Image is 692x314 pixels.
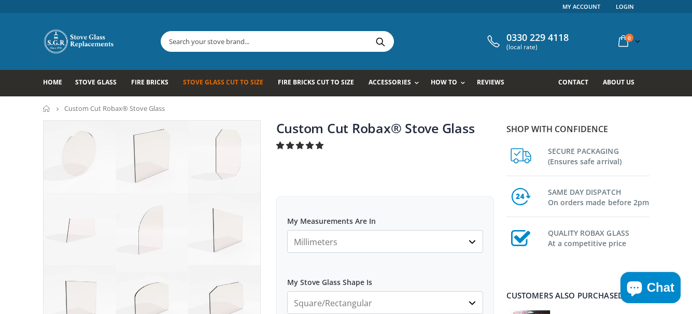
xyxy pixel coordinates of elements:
span: Fire Bricks Cut To Size [278,78,354,87]
a: Custom Cut Robax® Stove Glass [276,119,475,137]
span: Custom Cut Robax® Stove Glass [64,104,165,113]
span: About us [603,78,634,87]
div: Customers also purchased... [506,292,649,299]
a: 0330 229 4118 (local rate) [485,32,569,51]
span: How To [431,78,457,87]
p: Shop with confidence [506,123,649,135]
a: Home [43,70,70,96]
a: How To [431,70,470,96]
a: Stove Glass Cut To Size [183,70,271,96]
label: My Stove Glass Shape Is [287,268,483,287]
span: Contact [558,78,588,87]
span: 0330 229 4118 [506,32,569,44]
a: Contact [558,70,596,96]
img: Stove Glass Replacement [43,28,116,54]
button: Search [369,32,392,51]
a: Fire Bricks Cut To Size [278,70,362,96]
a: Reviews [477,70,512,96]
inbox-online-store-chat: Shopify online store chat [617,272,684,306]
h3: SAME DAY DISPATCH On orders made before 2pm [548,185,649,208]
span: Reviews [477,78,504,87]
span: 0 [625,34,633,42]
a: About us [603,70,642,96]
span: Stove Glass [75,78,117,87]
label: My Measurements Are In [287,207,483,226]
a: 0 [614,31,642,51]
span: Accessories [369,78,411,87]
input: Search your stove brand... [161,32,510,51]
span: 4.94 stars [276,140,326,150]
span: Fire Bricks [131,78,168,87]
span: (local rate) [506,44,569,51]
a: Home [43,105,51,112]
a: Fire Bricks [131,70,176,96]
span: Home [43,78,62,87]
h3: SECURE PACKAGING (Ensures safe arrival) [548,144,649,167]
h3: QUALITY ROBAX GLASS At a competitive price [548,226,649,249]
a: Accessories [369,70,423,96]
span: Stove Glass Cut To Size [183,78,263,87]
a: Stove Glass [75,70,124,96]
